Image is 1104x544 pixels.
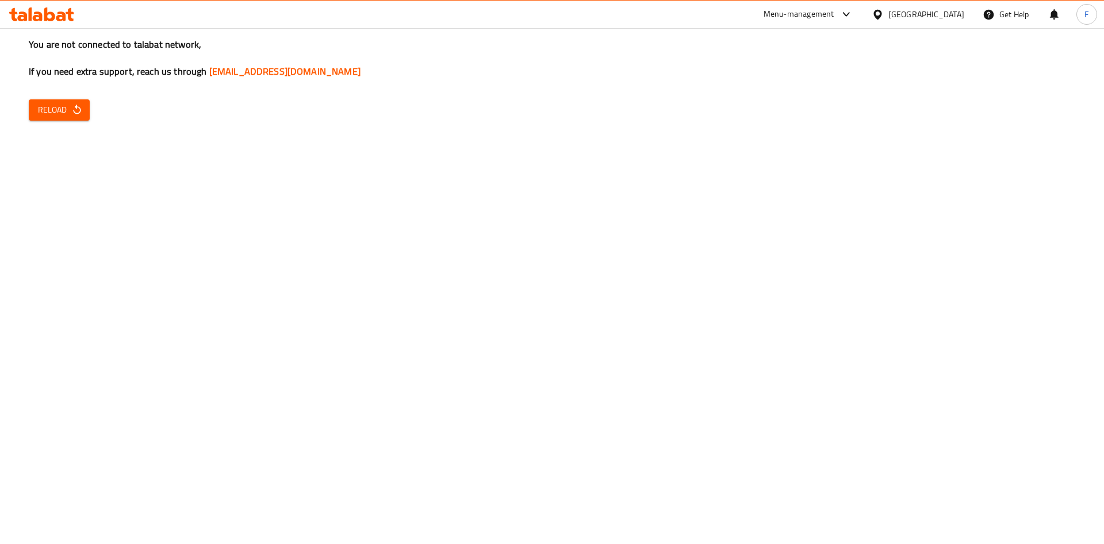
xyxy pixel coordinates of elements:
[1084,8,1088,21] span: F
[209,63,361,80] a: [EMAIL_ADDRESS][DOMAIN_NAME]
[888,8,964,21] div: [GEOGRAPHIC_DATA]
[29,99,90,121] button: Reload
[764,7,834,21] div: Menu-management
[38,103,80,117] span: Reload
[29,38,1075,78] h3: You are not connected to talabat network, If you need extra support, reach us through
